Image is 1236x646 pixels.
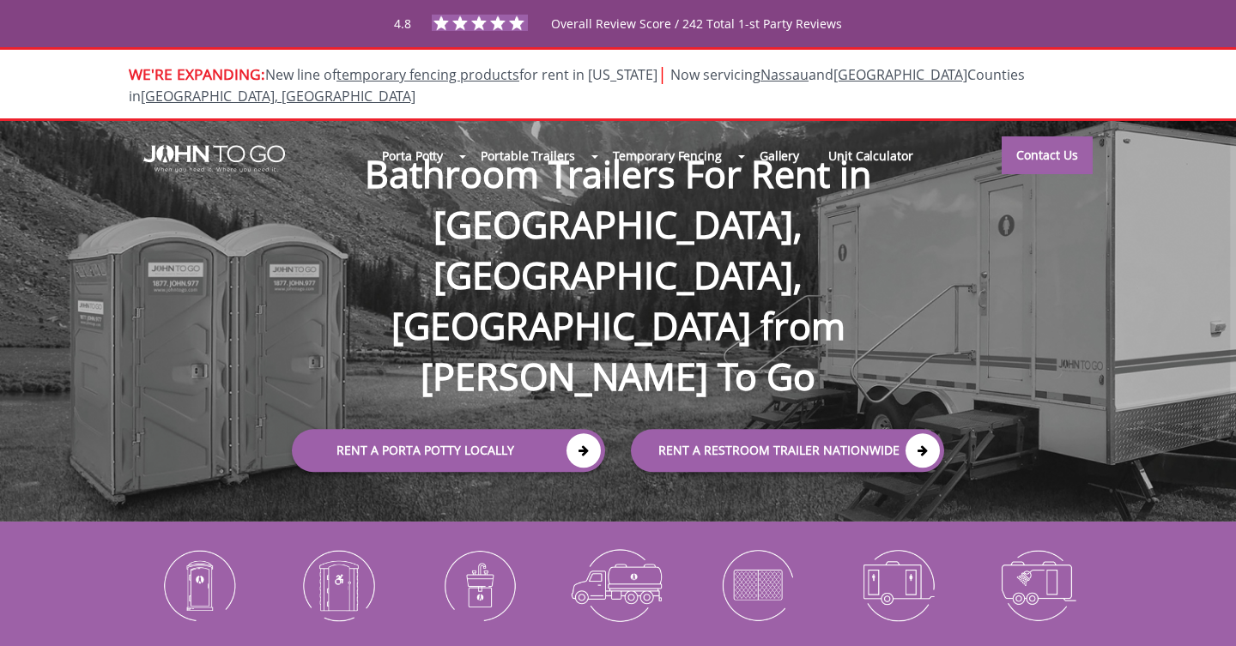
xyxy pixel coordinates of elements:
[394,15,411,32] span: 4.8
[421,540,536,630] img: Portable-Sinks-icon_N.png
[814,137,928,174] a: Unit Calculator
[631,430,944,473] a: rent a RESTROOM TRAILER Nationwide
[129,65,1025,106] span: New line of for rent in [US_STATE]
[700,540,815,630] img: Temporary-Fencing-cion_N.png
[833,65,967,84] a: [GEOGRAPHIC_DATA]
[141,87,415,106] a: [GEOGRAPHIC_DATA], [GEOGRAPHIC_DATA]
[1002,136,1093,174] a: Contact Us
[760,65,809,84] a: Nassau
[551,15,842,66] span: Overall Review Score / 242 Total 1-st Party Reviews
[598,137,736,174] a: Temporary Fencing
[336,65,519,84] a: temporary fencing products
[367,137,457,174] a: Porta Potty
[143,145,285,172] img: JOHN to go
[275,94,961,402] h1: Bathroom Trailers For Rent in [GEOGRAPHIC_DATA], [GEOGRAPHIC_DATA], [GEOGRAPHIC_DATA] from [PERSO...
[292,430,605,473] a: Rent a Porta Potty Locally
[980,540,1094,630] img: Shower-Trailers-icon_N.png
[466,137,589,174] a: Portable Trailers
[129,65,1025,106] span: Now servicing and Counties in
[1167,577,1236,646] button: Live Chat
[282,540,396,630] img: ADA-Accessible-Units-icon_N.png
[657,62,667,85] span: |
[840,540,954,630] img: Restroom-Trailers-icon_N.png
[561,540,676,630] img: Waste-Services-icon_N.png
[142,540,256,630] img: Portable-Toilets-icon_N.png
[745,137,814,174] a: Gallery
[129,63,265,84] span: WE'RE EXPANDING:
